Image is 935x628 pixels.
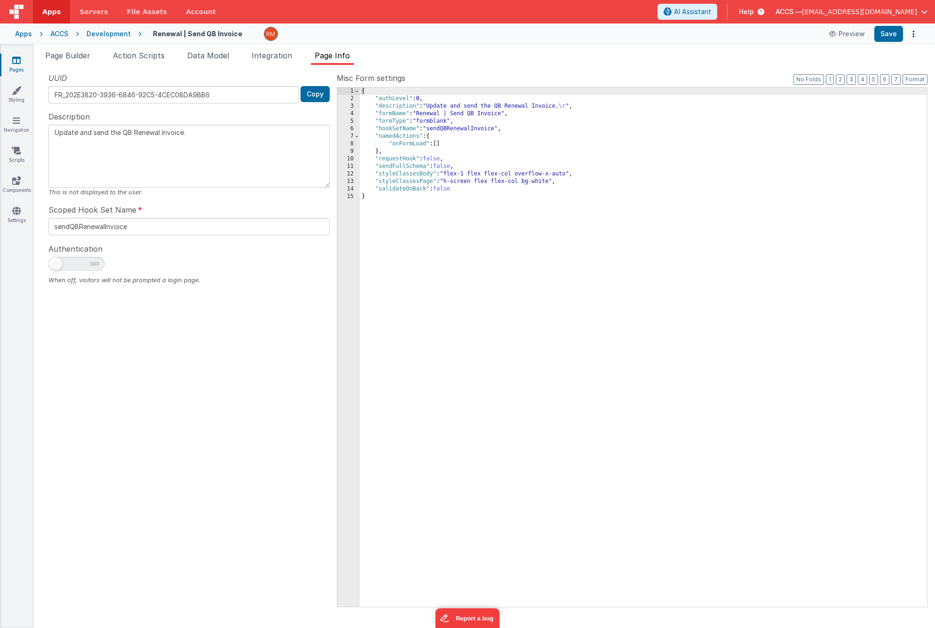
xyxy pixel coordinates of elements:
iframe: Marker.io feedback button [436,608,500,628]
div: 1 [337,87,360,95]
div: 6 [337,125,360,133]
div: 14 [337,185,360,193]
button: No Folds [793,74,824,85]
span: [EMAIL_ADDRESS][DOMAIN_NAME] [802,7,917,16]
div: Development [87,29,131,39]
div: Apps [15,29,32,39]
span: Page Info [315,51,350,60]
div: 13 [337,178,360,185]
span: Data Model [187,51,229,60]
span: Integration [252,51,292,60]
div: When off, visitors will not be prompted a login page. [48,276,330,285]
h4: Renewal | Send QB Invoice [153,30,242,37]
button: Save [874,26,903,42]
div: 11 [337,163,360,170]
button: ACCS — [EMAIL_ADDRESS][DOMAIN_NAME] [776,7,927,16]
div: 15 [337,193,360,200]
span: UUID [48,72,67,84]
span: Apps [42,7,61,16]
div: 3 [337,103,360,110]
span: AI Assistant [674,7,711,16]
span: Authentication [48,243,103,254]
div: 5 [337,118,360,125]
button: 5 [869,74,878,85]
div: This is not displayed to the user. [48,188,330,197]
div: 7 [337,133,360,140]
button: 2 [836,74,845,85]
button: 6 [880,74,889,85]
div: 4 [337,110,360,118]
span: Description [48,111,90,122]
span: Misc Form settings [337,72,405,84]
div: 12 [337,170,360,178]
img: 1e10b08f9103151d1000344c2f9be56b [264,27,277,40]
button: Options [907,27,920,40]
div: 2 [337,95,360,103]
button: AI Assistant [658,4,717,20]
button: 3 [847,74,856,85]
span: Page Builder [45,51,90,60]
div: 8 [337,140,360,148]
button: 1 [826,74,834,85]
div: 10 [337,155,360,163]
span: Servers [79,7,108,16]
button: 4 [858,74,867,85]
span: Action Scripts [113,51,165,60]
span: Scoped Hook Set Name [48,204,136,215]
span: File Assets [127,7,167,16]
button: 7 [891,74,901,85]
span: ACCS — [776,7,802,16]
button: Preview [824,26,871,41]
span: Help [739,7,754,16]
button: Format [903,74,927,85]
button: Copy [301,86,330,102]
div: 9 [337,148,360,155]
div: ACCS [50,29,68,39]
